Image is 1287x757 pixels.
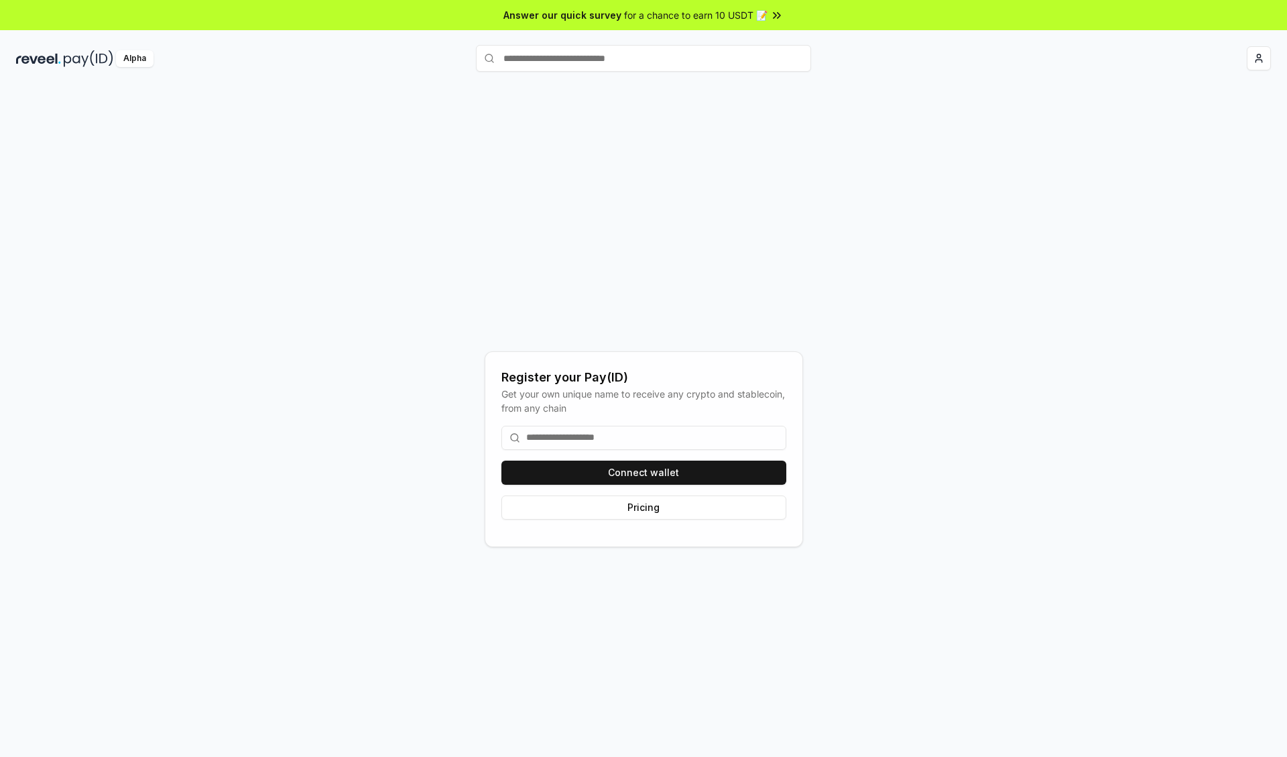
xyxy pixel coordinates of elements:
div: Alpha [116,50,154,67]
img: pay_id [64,50,113,67]
div: Register your Pay(ID) [501,368,786,387]
img: reveel_dark [16,50,61,67]
span: Answer our quick survey [503,8,621,22]
button: Pricing [501,496,786,520]
span: for a chance to earn 10 USDT 📝 [624,8,768,22]
button: Connect wallet [501,461,786,485]
div: Get your own unique name to receive any crypto and stablecoin, from any chain [501,387,786,415]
